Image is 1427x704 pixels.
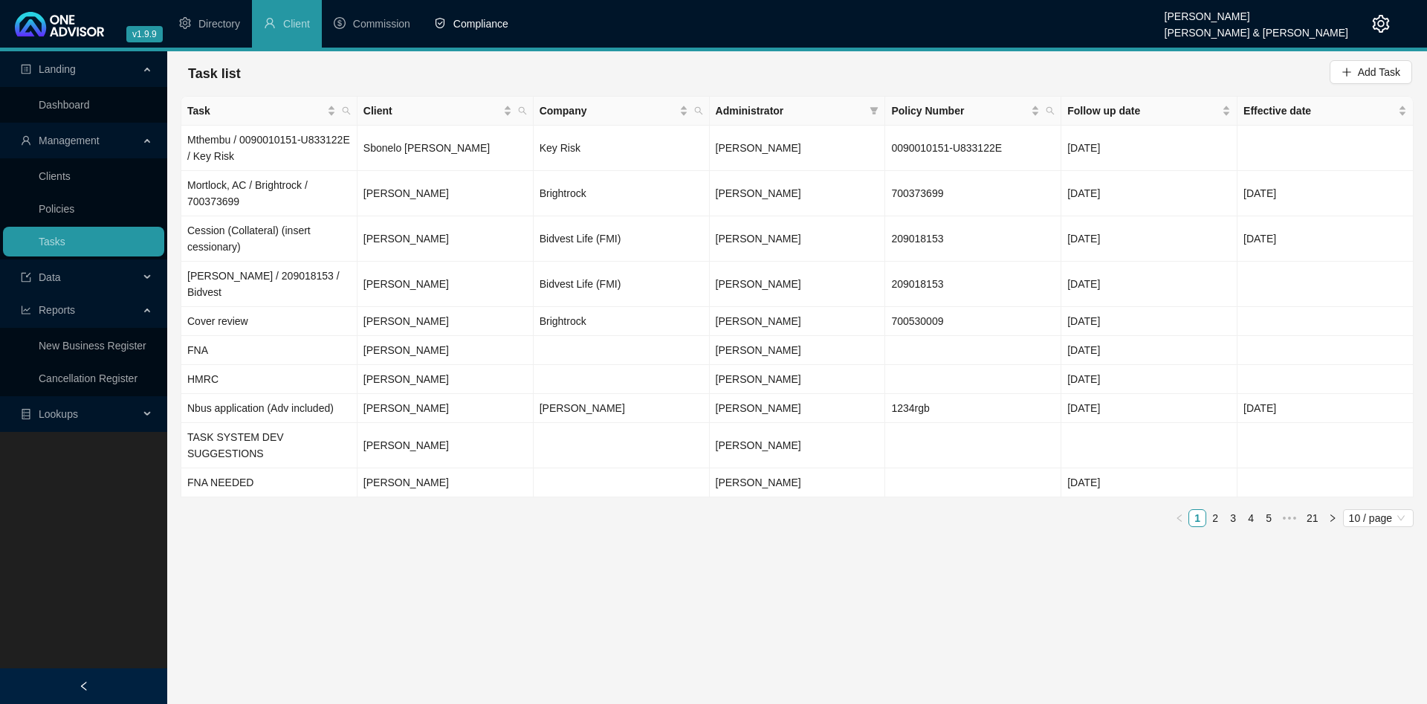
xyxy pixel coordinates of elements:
span: search [515,100,530,122]
span: filter [870,106,878,115]
button: left [1171,509,1188,527]
td: Mthembu / 0090010151-U833122E / Key Risk [181,126,357,171]
span: safety [434,17,446,29]
span: Client [283,18,310,30]
li: 5 [1260,509,1278,527]
a: Clients [39,170,71,182]
span: [PERSON_NAME] [716,373,801,385]
td: 1234rgb [885,394,1061,423]
span: search [1046,106,1055,115]
td: [DATE] [1061,126,1237,171]
button: Add Task [1330,60,1412,84]
span: [PERSON_NAME] [716,187,801,199]
th: Effective date [1237,97,1414,126]
td: Nbus application (Adv included) [181,394,357,423]
a: Tasks [39,236,65,248]
li: Previous Page [1171,509,1188,527]
td: [DATE] [1061,365,1237,394]
td: [PERSON_NAME] [357,423,534,468]
span: search [694,106,703,115]
span: Compliance [453,18,508,30]
li: 4 [1242,509,1260,527]
span: line-chart [21,305,31,315]
td: Bidvest Life (FMI) [534,262,710,307]
td: 700530009 [885,307,1061,336]
a: 4 [1243,510,1259,526]
span: filter [867,100,881,122]
td: [DATE] [1237,394,1414,423]
a: 5 [1261,510,1277,526]
span: setting [179,17,191,29]
span: 10 / page [1349,510,1408,526]
span: Policy Number [891,103,1028,119]
td: [PERSON_NAME] [534,394,710,423]
span: Management [39,135,100,146]
span: ••• [1278,509,1301,527]
a: Dashboard [39,99,90,111]
span: Client [363,103,500,119]
td: [DATE] [1061,394,1237,423]
li: 21 [1301,509,1324,527]
td: [DATE] [1237,216,1414,262]
td: Brightrock [534,307,710,336]
td: Sbonelo [PERSON_NAME] [357,126,534,171]
span: dollar [334,17,346,29]
td: [PERSON_NAME] [357,336,534,365]
a: Cancellation Register [39,372,137,384]
td: Key Risk [534,126,710,171]
span: search [518,106,527,115]
span: import [21,272,31,282]
td: Bidvest Life (FMI) [534,216,710,262]
span: setting [1372,15,1390,33]
th: Follow up date [1061,97,1237,126]
td: [PERSON_NAME] [357,365,534,394]
span: database [21,409,31,419]
th: Client [357,97,534,126]
span: [PERSON_NAME] [716,233,801,245]
li: Next 5 Pages [1278,509,1301,527]
span: Reports [39,304,75,316]
span: [PERSON_NAME] [716,402,801,414]
td: Mortlock, AC / Brightrock / 700373699 [181,171,357,216]
td: [PERSON_NAME] [357,171,534,216]
span: Task list [188,66,241,81]
span: profile [21,64,31,74]
span: left [79,681,89,691]
td: FNA [181,336,357,365]
td: Brightrock [534,171,710,216]
span: search [339,100,354,122]
span: Landing [39,63,76,75]
td: [PERSON_NAME] [357,262,534,307]
td: [PERSON_NAME] [357,394,534,423]
a: New Business Register [39,340,146,352]
th: Company [534,97,710,126]
td: [DATE] [1061,307,1237,336]
span: Company [540,103,676,119]
span: Effective date [1243,103,1395,119]
th: Task [181,97,357,126]
a: Policies [39,203,74,215]
span: [PERSON_NAME] [716,142,801,154]
td: [DATE] [1061,336,1237,365]
span: Add Task [1358,64,1400,80]
td: 209018153 [885,216,1061,262]
span: Data [39,271,61,283]
img: 2df55531c6924b55f21c4cf5d4484680-logo-light.svg [15,12,104,36]
span: user [264,17,276,29]
a: 2 [1207,510,1223,526]
td: 209018153 [885,262,1061,307]
td: Cession (Collateral) (insert cessionary) [181,216,357,262]
td: [DATE] [1237,171,1414,216]
span: user [21,135,31,146]
span: Lookups [39,408,78,420]
li: 1 [1188,509,1206,527]
td: [DATE] [1061,216,1237,262]
div: [PERSON_NAME] & [PERSON_NAME] [1165,20,1348,36]
td: FNA NEEDED [181,468,357,497]
span: [PERSON_NAME] [716,344,801,356]
li: Next Page [1324,509,1342,527]
span: left [1175,514,1184,523]
div: [PERSON_NAME] [1165,4,1348,20]
th: Policy Number [885,97,1061,126]
td: [DATE] [1061,468,1237,497]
